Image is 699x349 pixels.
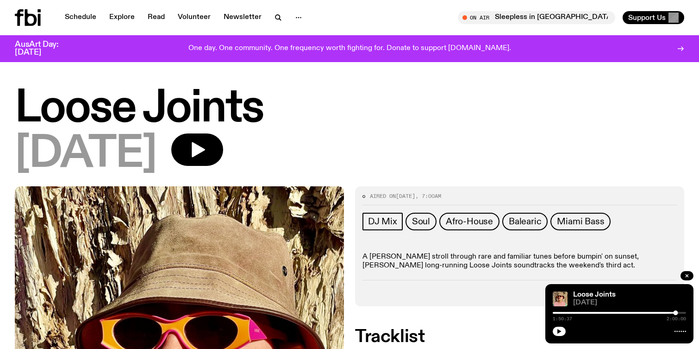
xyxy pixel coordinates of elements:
[415,192,441,200] span: , 7:00am
[370,192,396,200] span: Aired on
[573,291,616,298] a: Loose Joints
[628,13,666,22] span: Support Us
[362,253,677,270] p: A [PERSON_NAME] stroll through rare and familiar tunes before bumpin' on sunset, [PERSON_NAME] lo...
[667,317,686,321] span: 2:00:00
[368,216,397,227] span: DJ Mix
[553,292,568,306] img: Tyson stands in front of a paperbark tree wearing orange sunglasses, a suede bucket hat and a pin...
[15,41,74,57] h3: AusArt Day: [DATE]
[557,216,604,227] span: Miami Bass
[218,11,267,24] a: Newsletter
[553,317,572,321] span: 1:50:37
[355,329,684,345] h2: Tracklist
[142,11,170,24] a: Read
[172,11,216,24] a: Volunteer
[550,213,611,230] a: Miami Bass
[104,11,140,24] a: Explore
[15,88,684,130] h1: Loose Joints
[406,213,437,230] a: Soul
[396,192,415,200] span: [DATE]
[15,133,156,175] span: [DATE]
[446,216,493,227] span: Afro-House
[458,11,615,24] button: On AirSleepless in [GEOGRAPHIC_DATA]
[412,216,430,227] span: Soul
[59,11,102,24] a: Schedule
[362,213,403,230] a: DJ Mix
[502,213,548,230] a: Balearic
[573,299,686,306] span: [DATE]
[188,44,511,53] p: One day. One community. One frequency worth fighting for. Donate to support [DOMAIN_NAME].
[509,216,541,227] span: Balearic
[439,213,499,230] a: Afro-House
[623,11,684,24] button: Support Us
